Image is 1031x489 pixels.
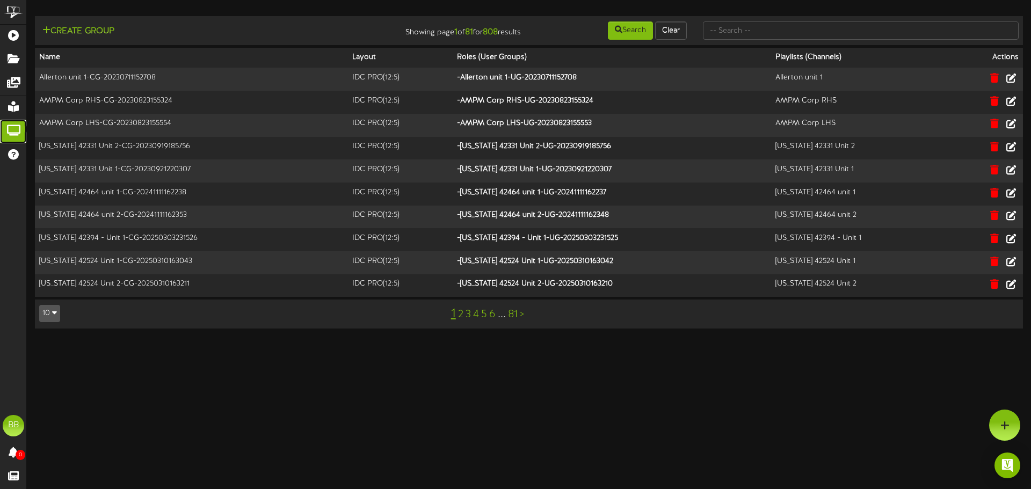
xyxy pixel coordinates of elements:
[348,68,453,91] td: IDC PRO ( 12:5 )
[3,415,24,436] div: BB
[655,21,687,40] button: Clear
[348,274,453,297] td: IDC PRO ( 12:5 )
[348,206,453,229] td: IDC PRO ( 12:5 )
[35,137,348,160] td: [US_STATE] 42331 Unit 2-CG-20230919185756
[453,206,771,229] th: - [US_STATE] 42464 unit 2-UG-20241111162348
[775,96,944,106] div: AMPM Corp RHS
[363,20,529,39] div: Showing page of for results
[483,27,498,37] strong: 808
[454,27,458,37] strong: 1
[775,210,944,221] div: [US_STATE] 42464 unit 2
[35,228,348,251] td: [US_STATE] 42394 - Unit 1-CG-20250303231526
[348,91,453,114] td: IDC PRO ( 12:5 )
[35,274,348,297] td: [US_STATE] 42524 Unit 2-CG-20250310163211
[348,228,453,251] td: IDC PRO ( 12:5 )
[39,305,60,322] button: 10
[35,48,348,68] th: Name
[348,251,453,274] td: IDC PRO ( 12:5 )
[348,137,453,160] td: IDC PRO ( 12:5 )
[348,159,453,183] td: IDC PRO ( 12:5 )
[453,91,771,114] th: - AMPM Corp RHS-UG-20230823155324
[453,137,771,160] th: - [US_STATE] 42331 Unit 2-UG-20230919185756
[948,48,1023,68] th: Actions
[35,206,348,229] td: [US_STATE] 42464 unit 2-CG-20241111162353
[994,452,1020,478] div: Open Intercom Messenger
[508,309,518,320] a: 81
[775,233,944,244] div: [US_STATE] 42394 - Unit 1
[775,279,944,289] div: [US_STATE] 42524 Unit 2
[466,309,471,320] a: 3
[498,309,506,320] a: ...
[775,72,944,83] div: Allerton unit 1
[453,159,771,183] th: - [US_STATE] 42331 Unit 1-UG-20230921220307
[473,309,479,320] a: 4
[453,68,771,91] th: - Allerton unit 1-UG-20230711152708
[348,114,453,137] td: IDC PRO ( 12:5 )
[775,187,944,198] div: [US_STATE] 42464 unit 1
[35,251,348,274] td: [US_STATE] 42524 Unit 1-CG-20250310163043
[608,21,653,40] button: Search
[520,309,524,320] a: >
[465,27,473,37] strong: 81
[775,118,944,129] div: AMPM Corp LHS
[35,68,348,91] td: Allerton unit 1-CG-20230711152708
[481,309,487,320] a: 5
[39,25,118,38] button: Create Group
[775,256,944,267] div: [US_STATE] 42524 Unit 1
[771,48,948,68] th: Playlists (Channels)
[453,228,771,251] th: - [US_STATE] 42394 - Unit 1-UG-20250303231525
[775,141,944,152] div: [US_STATE] 42331 Unit 2
[453,183,771,206] th: - [US_STATE] 42464 unit 1-UG-20241111162237
[489,309,496,320] a: 6
[703,21,1019,40] input: -- Search --
[453,114,771,137] th: - AMPM Corp LHS-UG-20230823155553
[16,450,25,460] span: 0
[348,183,453,206] td: IDC PRO ( 12:5 )
[453,48,771,68] th: Roles (User Groups)
[451,307,456,321] a: 1
[35,159,348,183] td: [US_STATE] 42331 Unit 1-CG-20230921220307
[775,164,944,175] div: [US_STATE] 42331 Unit 1
[453,251,771,274] th: - [US_STATE] 42524 Unit 1-UG-20250310163042
[453,274,771,297] th: - [US_STATE] 42524 Unit 2-UG-20250310163210
[35,114,348,137] td: AMPM Corp LHS-CG-20230823155554
[348,48,453,68] th: Layout
[35,183,348,206] td: [US_STATE] 42464 unit 1-CG-20241111162238
[458,309,463,320] a: 2
[35,91,348,114] td: AMPM Corp RHS-CG-20230823155324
